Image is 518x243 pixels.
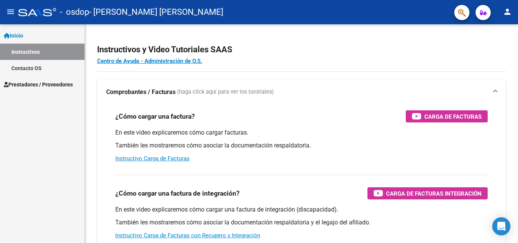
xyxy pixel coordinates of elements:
[115,232,260,239] a: Instructivo Carga de Facturas con Recupero x Integración
[424,112,482,121] span: Carga de Facturas
[503,7,512,16] mat-icon: person
[492,217,510,235] div: Open Intercom Messenger
[115,111,195,122] h3: ¿Cómo cargar una factura?
[115,141,488,150] p: También les mostraremos cómo asociar la documentación respaldatoria.
[115,188,240,199] h3: ¿Cómo cargar una factura de integración?
[97,58,202,64] a: Centro de Ayuda - Administración de O.S.
[177,88,274,96] span: (haga click aquí para ver los tutoriales)
[106,88,176,96] strong: Comprobantes / Facturas
[4,31,23,40] span: Inicio
[386,189,482,198] span: Carga de Facturas Integración
[406,110,488,122] button: Carga de Facturas
[97,80,506,104] mat-expansion-panel-header: Comprobantes / Facturas (haga click aquí para ver los tutoriales)
[89,4,223,20] span: - [PERSON_NAME] [PERSON_NAME]
[115,218,488,227] p: También les mostraremos cómo asociar la documentación respaldatoria y el legajo del afiliado.
[4,80,73,89] span: Prestadores / Proveedores
[115,205,488,214] p: En este video explicaremos cómo cargar una factura de integración (discapacidad).
[115,155,190,162] a: Instructivo Carga de Facturas
[6,7,15,16] mat-icon: menu
[367,187,488,199] button: Carga de Facturas Integración
[115,129,488,137] p: En este video explicaremos cómo cargar facturas.
[97,42,506,57] h2: Instructivos y Video Tutoriales SAAS
[60,4,89,20] span: - osdop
